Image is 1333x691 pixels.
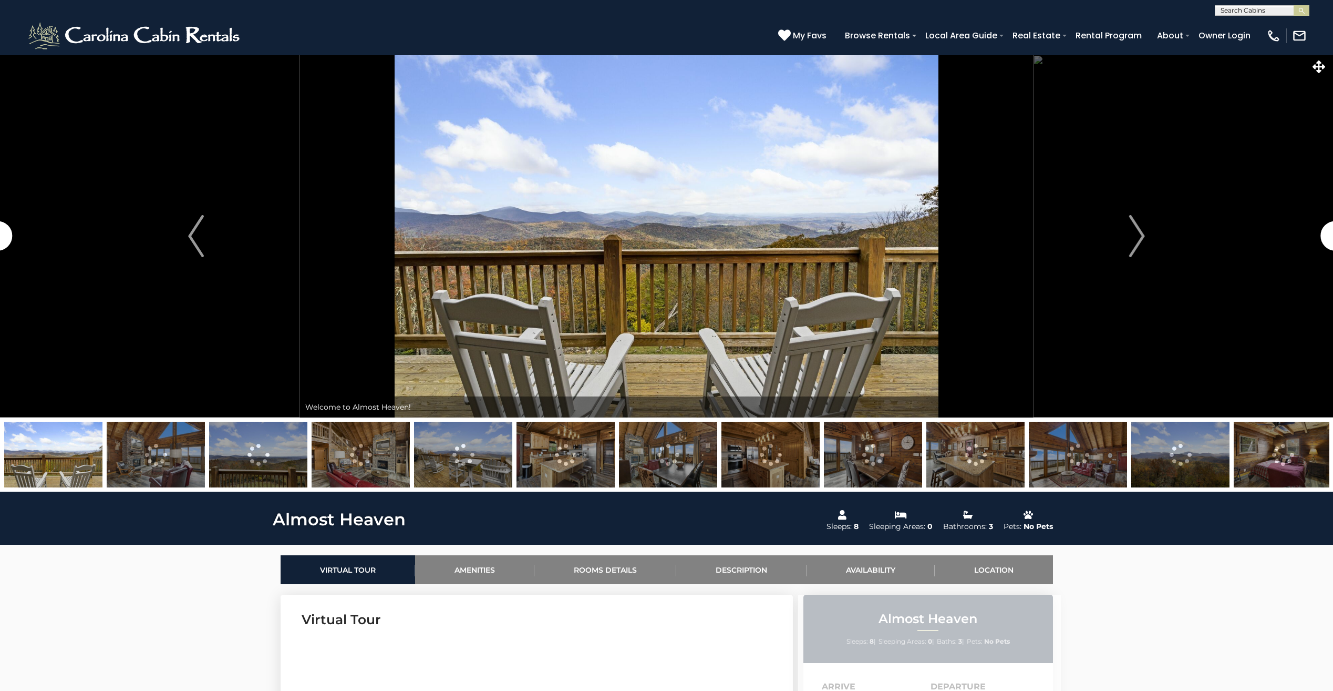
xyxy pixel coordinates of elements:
[188,215,204,257] img: arrow
[619,422,717,487] img: 163272648
[824,422,922,487] img: 163272610
[1292,28,1307,43] img: mail-regular-white.png
[516,422,615,487] img: 163272647
[926,422,1025,487] img: 163272622
[1029,422,1127,487] img: 163272649
[26,20,244,52] img: White-1-2.png
[414,422,512,487] img: 163272640
[92,55,300,418] button: Previous
[312,422,410,487] img: 163272611
[1266,28,1281,43] img: phone-regular-white.png
[935,555,1053,584] a: Location
[281,555,415,584] a: Virtual Tour
[778,29,829,43] a: My Favs
[1193,26,1256,45] a: Owner Login
[1033,55,1241,418] button: Next
[415,555,534,584] a: Amenities
[1131,422,1229,487] img: 163272632
[534,555,676,584] a: Rooms Details
[920,26,1003,45] a: Local Area Guide
[840,26,915,45] a: Browse Rentals
[807,555,935,584] a: Availability
[300,397,1033,418] div: Welcome to Almost Heaven!
[4,422,102,487] img: 163272634
[1152,26,1189,45] a: About
[107,422,205,487] img: 163272635
[721,422,820,487] img: 163272659
[302,611,772,629] h3: Virtual Tour
[1234,422,1332,487] img: 163272674
[1129,215,1145,257] img: arrow
[209,422,307,487] img: 163272621
[1007,26,1066,45] a: Real Estate
[1070,26,1147,45] a: Rental Program
[793,29,826,42] span: My Favs
[676,555,807,584] a: Description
